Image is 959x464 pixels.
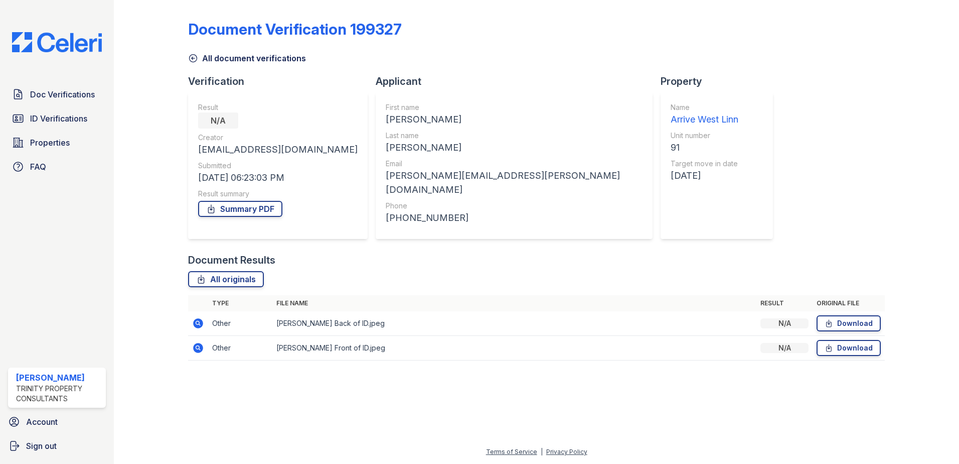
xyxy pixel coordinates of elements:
div: Applicant [376,74,661,88]
a: Name Arrive West Linn [671,102,738,127]
span: Properties [30,137,70,149]
a: Properties [8,133,106,153]
a: Download [817,340,881,356]
a: Terms of Service [486,448,537,455]
div: Trinity Property Consultants [16,384,102,404]
td: Other [208,311,272,336]
div: Document Verification 199327 [188,20,402,38]
a: Privacy Policy [546,448,587,455]
div: Result [198,102,358,112]
div: Property [661,74,781,88]
div: Name [671,102,738,112]
a: FAQ [8,157,106,177]
td: [PERSON_NAME] Back of ID.jpeg [272,311,756,336]
div: [PERSON_NAME][EMAIL_ADDRESS][PERSON_NAME][DOMAIN_NAME] [386,169,643,197]
div: [PERSON_NAME] [386,112,643,127]
a: All originals [188,271,264,287]
div: Last name [386,131,643,141]
span: Sign out [26,440,57,452]
td: Other [208,336,272,361]
a: Sign out [4,436,110,456]
div: N/A [760,318,809,328]
div: N/A [760,343,809,353]
div: [PERSON_NAME] [16,372,102,384]
span: ID Verifications [30,112,87,125]
th: Original file [813,295,885,311]
a: ID Verifications [8,108,106,129]
th: Type [208,295,272,311]
th: Result [756,295,813,311]
a: Doc Verifications [8,84,106,104]
div: [DATE] [671,169,738,183]
span: Account [26,416,58,428]
img: CE_Logo_Blue-a8612792a0a2168367f1c8372b55b34899dd931a85d93a1a3d3e32e68fde9ad4.png [4,32,110,52]
div: [EMAIL_ADDRESS][DOMAIN_NAME] [198,143,358,157]
div: Document Results [188,253,275,267]
div: 91 [671,141,738,155]
div: Verification [188,74,376,88]
div: Email [386,159,643,169]
div: Arrive West Linn [671,112,738,127]
div: N/A [198,112,238,129]
a: Download [817,315,881,331]
div: Result summary [198,189,358,199]
div: Submitted [198,161,358,171]
a: Summary PDF [198,201,282,217]
div: [DATE] 06:23:03 PM [198,171,358,185]
span: Doc Verifications [30,88,95,100]
a: Account [4,412,110,432]
div: First name [386,102,643,112]
div: [PERSON_NAME] [386,141,643,155]
div: Creator [198,133,358,143]
div: Target move in date [671,159,738,169]
div: | [541,448,543,455]
a: All document verifications [188,52,306,64]
span: FAQ [30,161,46,173]
div: Phone [386,201,643,211]
th: File name [272,295,756,311]
div: Unit number [671,131,738,141]
td: [PERSON_NAME] Front of ID.jpeg [272,336,756,361]
div: [PHONE_NUMBER] [386,211,643,225]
